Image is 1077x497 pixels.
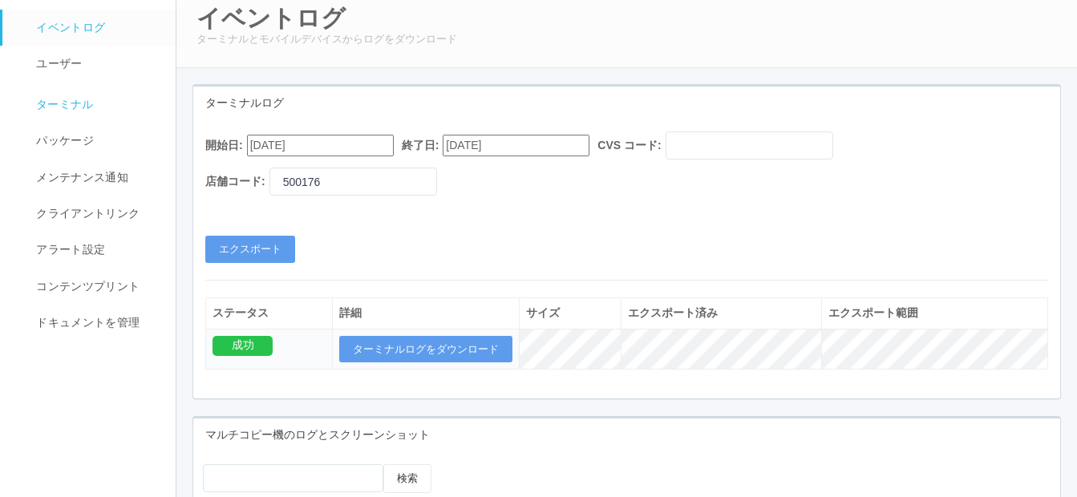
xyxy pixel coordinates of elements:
a: ターミナル [2,83,190,123]
label: 店舗コード: [205,173,265,190]
span: コンテンツプリント [32,280,140,293]
button: ターミナルログをダウンロード [339,336,512,363]
a: イベントログ [2,10,190,46]
div: マルチコピー機のログとスクリーンショット [193,418,1060,451]
a: ドキュメントを管理 [2,305,190,341]
div: ステータス [213,305,326,321]
div: エクスポート範囲 [828,305,1041,321]
a: ユーザー [2,46,190,82]
span: パッケージ [32,134,94,147]
h2: イベントログ [196,5,1057,31]
a: メンテナンス通知 [2,160,190,196]
span: メンテナンス通知 [32,171,128,184]
div: 詳細 [339,305,512,321]
div: エクスポート済み [628,305,814,321]
div: サイズ [526,305,615,321]
span: ユーザー [32,57,82,70]
p: ターミナルとモバイルデバイスからログをダウンロード [196,31,1057,47]
div: ターミナルログ [193,87,1060,119]
span: ターミナル [32,98,94,111]
label: CVS コード: [597,137,661,154]
span: ドキュメントを管理 [32,316,140,329]
a: クライアントリンク [2,196,190,232]
button: 検索 [383,464,431,493]
a: アラート設定 [2,232,190,268]
span: クライアントリンク [32,207,140,220]
div: 成功 [213,336,273,356]
a: コンテンツプリント [2,269,190,305]
span: アラート設定 [32,243,105,256]
button: エクスポート [205,236,295,263]
a: パッケージ [2,123,190,159]
span: イベントログ [32,21,105,34]
label: 開始日: [205,137,243,154]
label: 終了日: [402,137,439,154]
